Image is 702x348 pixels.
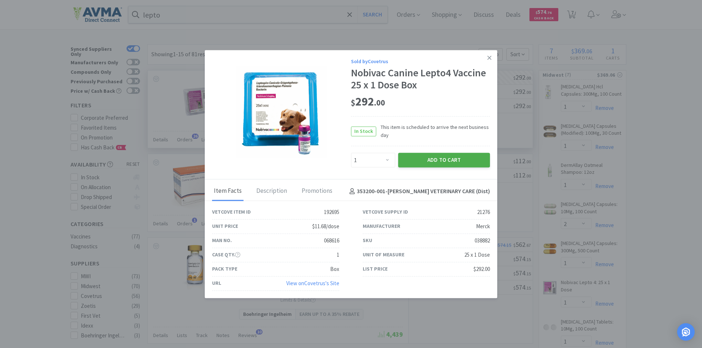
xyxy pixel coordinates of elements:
span: 292 [351,95,385,109]
div: SKU [363,237,372,245]
button: Add to Cart [398,153,490,168]
div: Open Intercom Messenger [677,323,695,341]
span: . 00 [374,98,385,108]
div: 038882 [475,236,490,245]
div: Nobivac Canine Lepto4 Vaccine 25 x 1 Dose Box [351,67,490,91]
span: In Stock [351,127,376,136]
div: Promotions [300,183,334,201]
div: 25 x 1 Dose [464,251,490,259]
span: This item is scheduled to arrive the next business day [376,123,490,139]
div: Description [254,183,289,201]
div: Pack Type [212,265,237,273]
div: Box [330,265,339,274]
div: 1 [337,251,339,259]
div: Unit Price [212,222,238,230]
div: Case Qty. [212,251,240,259]
div: $292.00 [473,265,490,274]
div: List Price [363,265,388,273]
div: Unit of Measure [363,251,404,259]
div: $11.68/dose [312,222,339,231]
div: Manufacturer [363,222,400,230]
div: Vetcove Supply ID [363,208,408,216]
div: 21276 [477,208,490,217]
a: View onCovetrus's Site [286,280,339,287]
div: 192695 [324,208,339,217]
div: Sold by Covetrus [351,57,490,65]
span: $ [351,98,355,108]
div: Man No. [212,237,232,245]
div: Merck [476,222,490,231]
div: 068616 [324,236,339,245]
h4: 353200-001 - [PERSON_NAME] VETERINARY CARE (Dist) [347,187,490,196]
div: Item Facts [212,183,244,201]
div: Vetcove Item ID [212,208,251,216]
img: dfff496cf5094083b0ea4cd3dd5fa03f_21276.png [236,67,327,158]
div: URL [212,279,221,287]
